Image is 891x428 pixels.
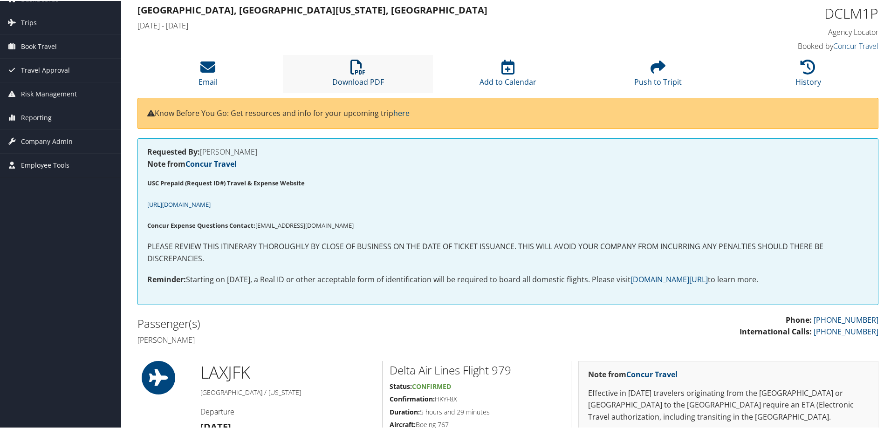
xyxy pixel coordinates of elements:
a: Concur Travel [626,368,678,379]
h4: Agency Locator [704,26,878,36]
a: Add to Calendar [480,64,536,86]
h4: [PERSON_NAME] [137,334,501,344]
span: Reporting [21,105,52,129]
strong: International Calls: [740,326,812,336]
h4: Booked by [704,40,878,50]
h2: Passenger(s) [137,315,501,331]
span: [EMAIL_ADDRESS][DOMAIN_NAME] [147,220,354,229]
strong: Confirmation: [390,394,435,402]
span: Company Admin [21,129,73,152]
span: Trips [21,10,37,34]
a: Concur Travel [833,40,878,50]
strong: [GEOGRAPHIC_DATA], [GEOGRAPHIC_DATA] [US_STATE], [GEOGRAPHIC_DATA] [137,3,487,15]
a: [URL][DOMAIN_NAME] [147,198,211,208]
strong: Phone: [786,314,812,324]
h5: 5 hours and 29 minutes [390,407,564,416]
a: Email [199,64,218,86]
a: History [795,64,821,86]
h4: Departure [200,406,375,416]
a: Push to Tripit [634,64,682,86]
a: here [393,107,410,117]
strong: Reminder: [147,273,186,284]
span: [URL][DOMAIN_NAME] [147,199,211,208]
a: Concur Travel [185,158,237,168]
strong: Aircraft: [390,419,416,428]
h4: [DATE] - [DATE] [137,20,690,30]
p: Know Before You Go: Get resources and info for your upcoming trip [147,107,869,119]
a: Download PDF [332,64,384,86]
p: Starting on [DATE], a Real ID or other acceptable form of identification will be required to boar... [147,273,869,285]
a: [DOMAIN_NAME][URL] [631,273,708,284]
h5: HKYF8X [390,394,564,403]
a: [PHONE_NUMBER] [814,314,878,324]
strong: Note from [147,158,237,168]
span: Travel Approval [21,58,70,81]
h1: LAX JFK [200,360,375,383]
strong: USC Prepaid (Request ID#) Travel & Expense Website [147,178,305,186]
span: Employee Tools [21,153,69,176]
p: Effective in [DATE] travelers originating from the [GEOGRAPHIC_DATA] or [GEOGRAPHIC_DATA] to the ... [588,387,869,422]
span: Risk Management [21,82,77,105]
a: [PHONE_NUMBER] [814,326,878,336]
strong: Requested By: [147,146,200,156]
strong: Concur Expense Questions Contact: [147,220,255,229]
strong: Status: [390,381,412,390]
h5: [GEOGRAPHIC_DATA] / [US_STATE] [200,387,375,396]
h4: [PERSON_NAME] [147,147,869,155]
span: Book Travel [21,34,57,57]
strong: Duration: [390,407,420,415]
h2: Delta Air Lines Flight 979 [390,361,564,377]
span: Confirmed [412,381,451,390]
strong: Note from [588,368,678,379]
p: PLEASE REVIEW THIS ITINERARY THOROUGHLY BY CLOSE OF BUSINESS ON THE DATE OF TICKET ISSUANCE. THIS... [147,240,869,264]
h1: DCLM1P [704,3,878,22]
